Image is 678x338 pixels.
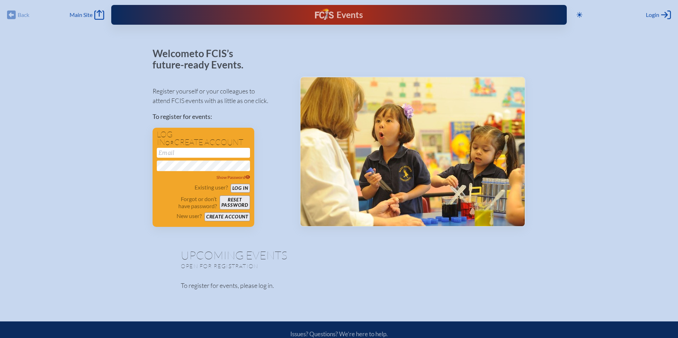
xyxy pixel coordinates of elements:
input: Email [157,148,250,158]
h1: Log in create account [157,131,250,146]
p: Forgot or don’t have password? [157,195,217,210]
button: Create account [204,212,250,221]
span: Login [646,11,659,18]
span: Show Password [216,175,250,180]
span: Main Site [70,11,93,18]
h1: Upcoming Events [181,249,497,261]
p: Welcome to FCIS’s future-ready Events. [153,48,251,70]
a: Main Site [70,10,104,20]
div: FCIS Events — Future ready [237,8,442,21]
p: Existing user? [195,184,228,191]
p: To register for events: [153,112,289,121]
p: Register yourself or your colleagues to attend FCIS events with as little as one click. [153,86,289,105]
span: or [165,139,174,146]
p: To register for events, please log in. [181,281,497,290]
p: Issues? Questions? We’re here to help. [215,330,463,338]
p: Open for registration [181,262,367,270]
p: New user? [177,212,202,219]
button: Resetpassword [220,195,250,210]
button: Log in [231,184,250,193]
img: Events [301,77,525,226]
